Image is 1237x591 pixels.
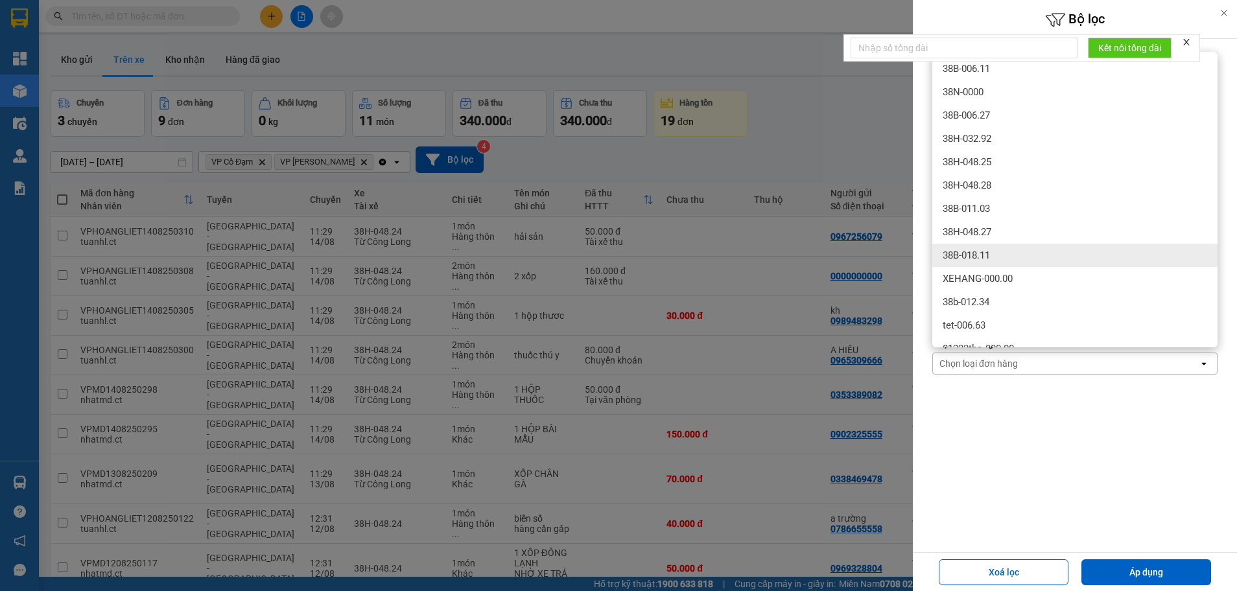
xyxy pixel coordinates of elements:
[1081,559,1211,585] button: Áp dụng
[1098,41,1161,55] span: Kết nối tổng đài
[939,357,1018,370] div: Chọn loại đơn hàng
[943,109,990,122] span: 38B-006.27
[943,342,1014,355] span: 01233tho-000.00
[943,295,989,308] span: 38b-012.34
[943,319,985,332] span: tet-006.63
[913,10,1237,30] h6: Bộ lọc
[1199,358,1209,369] svg: open
[943,156,991,168] span: 38H-048.25
[943,272,1013,285] span: XEHANG-000.00
[943,62,990,75] span: 38B-006.11
[851,38,1078,58] input: Nhập số tổng đài
[939,559,1068,585] button: Xoá lọc
[943,202,990,215] span: 38B-011.03
[1088,38,1172,58] button: Kết nối tổng đài
[943,179,991,192] span: 38H-048.28
[943,132,991,145] span: 38H-032.92
[943,249,990,262] span: 38B-018.11
[943,86,984,98] span: 38N-0000
[932,52,1218,347] ul: Menu
[1182,38,1191,47] span: close
[943,226,991,238] span: 38H-048.27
